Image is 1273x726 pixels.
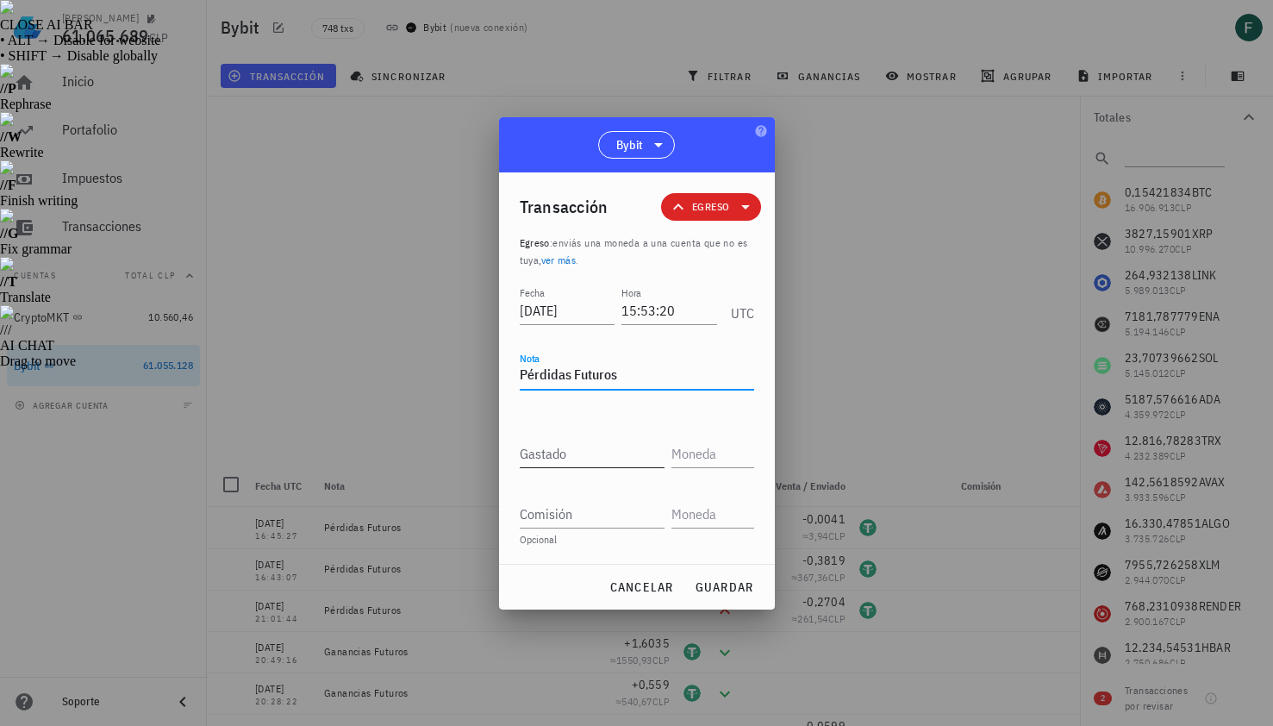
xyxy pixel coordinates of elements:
[695,579,754,595] span: guardar
[608,579,673,595] span: cancelar
[520,535,754,545] div: Opcional
[688,572,761,603] button: guardar
[671,500,751,528] input: Moneda
[602,572,680,603] button: cancelar
[671,440,751,467] input: Moneda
